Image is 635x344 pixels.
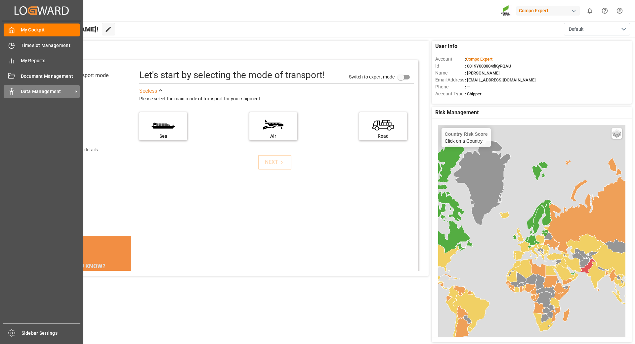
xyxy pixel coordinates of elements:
[21,26,80,33] span: My Cockpit
[435,83,465,90] span: Phone
[582,3,597,18] button: show 0 new notifications
[445,131,488,144] div: Click on a Country
[516,4,582,17] button: Compo Expert
[435,109,479,117] span: Risk Management
[362,133,404,140] div: Road
[139,87,157,95] div: See less
[435,42,457,50] span: User Info
[21,73,80,80] span: Document Management
[21,57,80,64] span: My Reports
[349,74,395,79] span: Switch to expert mode
[465,64,511,69] span: : 0019Y000004dKyPQAU
[139,95,414,103] div: Please select the main mode of transport for your shipment.
[4,39,80,52] a: Timeslot Management
[466,57,492,62] span: Compo Expert
[435,70,465,76] span: Name
[569,26,584,33] span: Default
[445,131,488,137] h4: Country Risk Score
[597,3,612,18] button: Help Center
[21,42,80,49] span: Timeslot Management
[435,90,465,97] span: Account Type
[4,24,80,36] a: My Cockpit
[27,23,99,35] span: Hello [PERSON_NAME]!
[465,77,536,82] span: : [EMAIL_ADDRESS][DOMAIN_NAME]
[501,5,512,17] img: Screenshot%202023-09-29%20at%2010.02.21.png_1712312052.png
[258,155,291,170] button: NEXT
[21,330,81,337] span: Sidebar Settings
[612,128,622,139] a: Layers
[265,158,285,166] div: NEXT
[36,259,131,273] div: DID YOU KNOW?
[564,23,630,35] button: open menu
[139,68,325,82] div: Let's start by selecting the mode of transport!
[465,71,500,75] span: : [PERSON_NAME]
[435,56,465,63] span: Account
[21,88,73,95] span: Data Management
[435,76,465,83] span: Email Address
[465,91,482,96] span: : Shipper
[253,133,294,140] div: Air
[435,63,465,70] span: Id
[465,84,470,89] span: : —
[143,133,184,140] div: Sea
[465,57,492,62] span: :
[516,6,580,16] div: Compo Expert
